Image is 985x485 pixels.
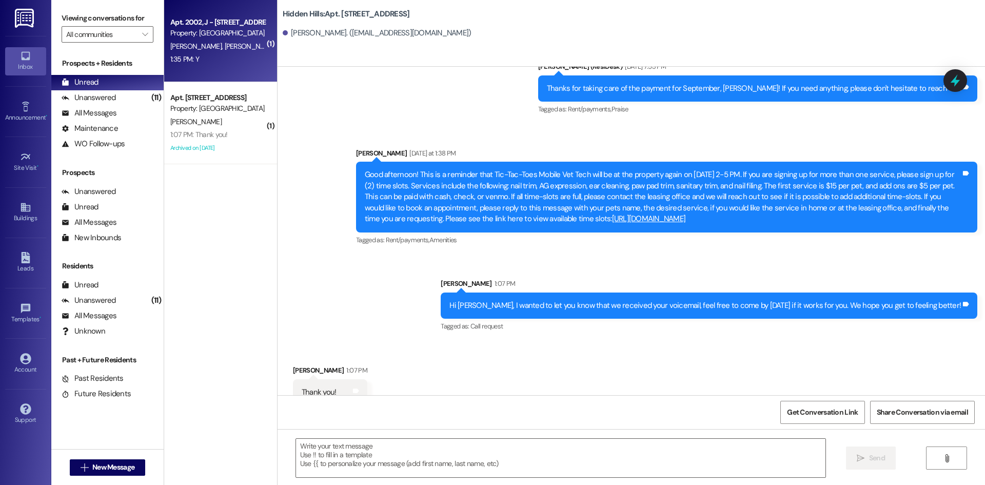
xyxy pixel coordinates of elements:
[142,30,148,38] i: 
[386,236,429,244] span: Rent/payments ,
[568,105,612,113] span: Rent/payments ,
[62,326,105,337] div: Unknown
[869,453,885,463] span: Send
[62,217,116,228] div: All Messages
[66,26,137,43] input: All communities
[62,295,116,306] div: Unanswered
[5,300,46,327] a: Templates •
[149,90,164,106] div: (11)
[877,407,968,418] span: Share Conversation via email
[62,186,116,197] div: Unanswered
[441,278,977,293] div: [PERSON_NAME]
[538,102,977,117] div: Tagged as:
[51,167,164,178] div: Prospects
[5,199,46,226] a: Buildings
[62,280,98,290] div: Unread
[62,373,124,384] div: Past Residents
[612,214,686,224] a: [URL][DOMAIN_NAME]
[302,387,337,398] div: Thank you!
[37,163,38,170] span: •
[857,454,864,462] i: 
[170,28,265,38] div: Property: [GEOGRAPHIC_DATA]
[51,355,164,365] div: Past + Future Residents
[15,9,36,28] img: ResiDesk Logo
[170,17,265,28] div: Apt. 2002, J - [STREET_ADDRESS]
[51,261,164,271] div: Residents
[429,236,457,244] span: Amenities
[170,92,265,103] div: Apt. [STREET_ADDRESS]
[622,61,666,72] div: [DATE] 7:53 PM
[538,61,977,75] div: [PERSON_NAME] (ResiDesk)
[441,319,977,334] div: Tagged as:
[169,142,266,154] div: Archived on [DATE]
[846,447,896,470] button: Send
[170,117,222,126] span: [PERSON_NAME]
[449,300,961,311] div: Hi [PERSON_NAME], I wanted to let you know that we received your voicemail, feel free to come by ...
[62,10,153,26] label: Viewing conversations for
[62,202,98,212] div: Unread
[780,401,864,424] button: Get Conversation Link
[547,83,961,94] div: Thanks for taking care of the payment for September, [PERSON_NAME]! If you need anything, please ...
[170,42,225,51] span: [PERSON_NAME]
[365,169,961,224] div: Good afternoon! This is a reminder that Tic-Tac-Toes Mobile Vet Tech will be at the property agai...
[283,9,410,20] b: Hidden Hills: Apt. [STREET_ADDRESS]
[62,311,116,321] div: All Messages
[81,463,88,472] i: 
[224,42,275,51] span: [PERSON_NAME]
[283,28,471,38] div: [PERSON_NAME]. ([EMAIL_ADDRESS][DOMAIN_NAME])
[5,400,46,428] a: Support
[870,401,975,424] button: Share Conversation via email
[46,112,47,120] span: •
[92,462,134,473] span: New Message
[356,148,977,162] div: [PERSON_NAME]
[5,350,46,378] a: Account
[70,459,146,476] button: New Message
[407,148,456,159] div: [DATE] at 1:38 PM
[5,249,46,277] a: Leads
[356,232,977,247] div: Tagged as:
[787,407,858,418] span: Get Conversation Link
[40,314,41,321] span: •
[943,454,951,462] i: 
[62,108,116,119] div: All Messages
[62,77,98,88] div: Unread
[51,58,164,69] div: Prospects + Residents
[149,293,164,308] div: (11)
[62,123,118,134] div: Maintenance
[612,105,628,113] span: Praise
[170,103,265,114] div: Property: [GEOGRAPHIC_DATA]
[62,232,121,243] div: New Inbounds
[62,389,131,399] div: Future Residents
[492,278,515,289] div: 1:07 PM
[170,54,199,64] div: 1:35 PM: Y
[62,92,116,103] div: Unanswered
[62,139,125,149] div: WO Follow-ups
[293,365,367,379] div: [PERSON_NAME]
[344,365,367,376] div: 1:07 PM
[5,47,46,75] a: Inbox
[170,130,228,139] div: 1:07 PM: Thank you!
[5,148,46,176] a: Site Visit •
[470,322,503,331] span: Call request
